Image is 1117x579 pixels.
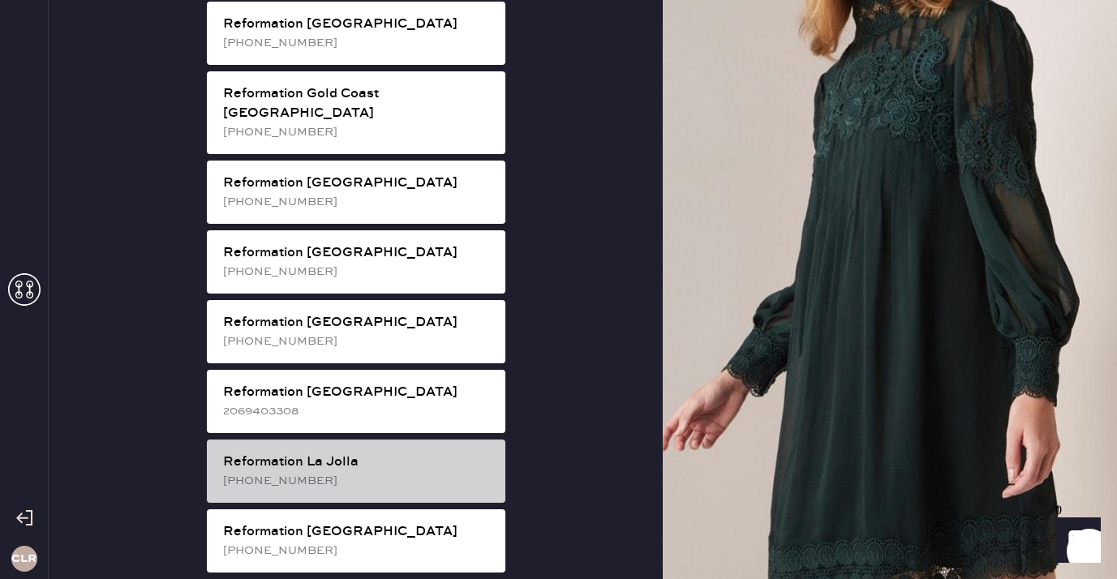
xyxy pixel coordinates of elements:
iframe: Front Chat [1040,506,1110,576]
div: [PHONE_NUMBER] [223,34,492,52]
div: Reformation [GEOGRAPHIC_DATA] [223,174,492,193]
div: [PHONE_NUMBER] [223,193,492,211]
h3: CLR [11,553,37,564]
div: Reformation [GEOGRAPHIC_DATA] [223,15,492,34]
div: Reformation [GEOGRAPHIC_DATA] [223,313,492,332]
div: [PHONE_NUMBER] [223,123,492,141]
div: [PHONE_NUMBER] [223,472,492,490]
div: [PHONE_NUMBER] [223,332,492,350]
div: Reformation [GEOGRAPHIC_DATA] [223,243,492,263]
div: Reformation [GEOGRAPHIC_DATA] [223,383,492,402]
div: Reformation La Jolla [223,452,492,472]
div: [PHONE_NUMBER] [223,263,492,281]
div: [PHONE_NUMBER] [223,542,492,560]
div: Reformation Gold Coast [GEOGRAPHIC_DATA] [223,84,492,123]
div: 2069403308 [223,402,492,420]
div: Reformation [GEOGRAPHIC_DATA] [223,522,492,542]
